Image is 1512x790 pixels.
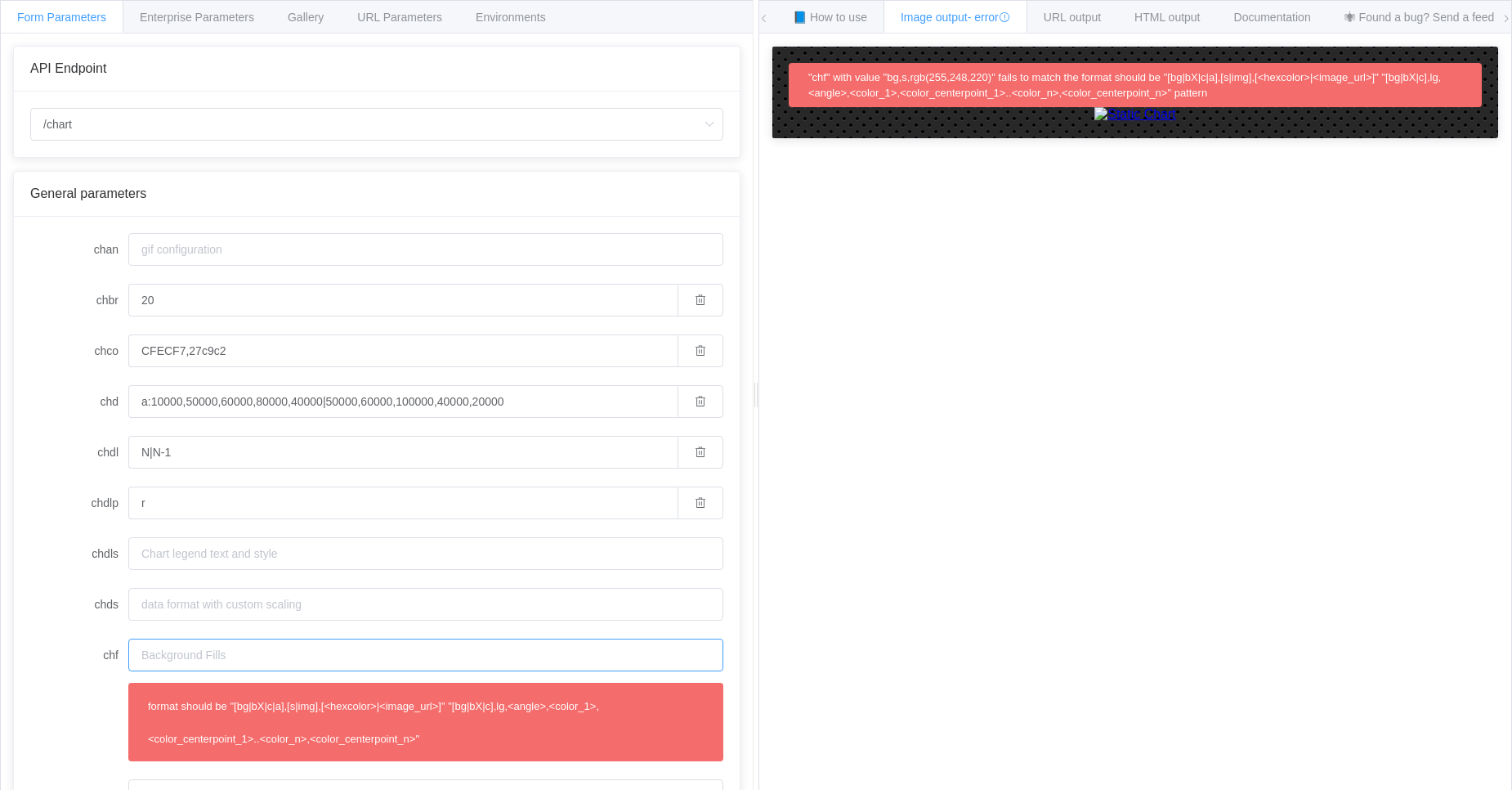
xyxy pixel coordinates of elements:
[808,71,1441,99] span: "chf" with value "bg,s,rgb(255,248,220)" fails to match the format should be "[bg|bX|c|a],[s|img]...
[30,385,128,418] label: chd
[30,186,146,200] span: General parameters
[128,436,678,469] input: Text for each series, to display in the legend
[128,233,723,266] input: gif configuration
[128,537,723,570] input: Chart legend text and style
[30,108,723,141] input: Select
[1094,107,1176,122] img: Static Chart
[1134,11,1200,24] span: HTML output
[793,11,867,24] span: 📘 How to use
[30,588,128,621] label: chds
[140,11,254,24] span: Enterprise Parameters
[30,233,128,266] label: chan
[357,11,442,24] span: URL Parameters
[30,639,128,671] label: chf
[30,487,128,519] label: chdlp
[128,385,678,418] input: chart data
[30,537,128,570] label: chdls
[128,487,678,519] input: Position of the legend and order of the legend entries
[128,639,723,671] input: Background Fills
[789,107,1482,122] a: Static Chart
[148,700,599,745] span: format should be "[bg|bX|c|a],[s|img],[<hexcolor>|<image_url>]" "[bg|bX|c],lg,<angle>,<color_1>,<...
[968,11,1010,24] span: - error
[128,588,723,621] input: data format with custom scaling
[128,334,678,367] input: series colors
[30,284,128,316] label: chbr
[901,11,1010,24] span: Image output
[1044,11,1101,24] span: URL output
[128,284,678,316] input: Bar corner radius. Display bars with rounded corner.
[17,11,106,24] span: Form Parameters
[30,334,128,367] label: chco
[30,436,128,469] label: chdl
[288,11,324,24] span: Gallery
[476,11,546,24] span: Environments
[30,61,106,75] span: API Endpoint
[1234,11,1311,24] span: Documentation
